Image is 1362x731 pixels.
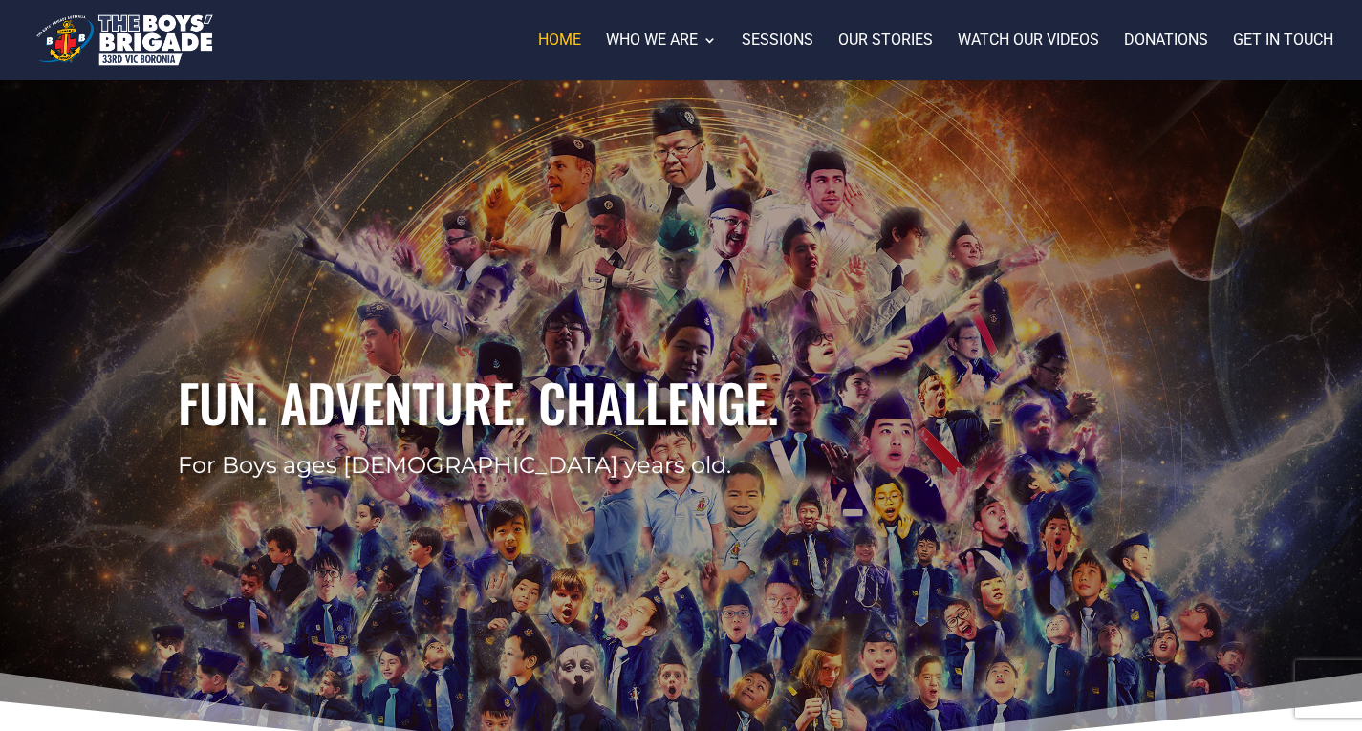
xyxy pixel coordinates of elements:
[538,33,581,80] a: Home
[1233,33,1333,80] a: Get in touch
[1124,33,1208,80] a: Donations
[958,33,1099,80] a: Watch our videos
[606,33,717,80] a: Who we are
[32,10,217,71] img: The Boys' Brigade 33rd Vic Boronia
[742,33,813,80] a: Sessions
[178,449,1184,482] div: For Boys ages [DEMOGRAPHIC_DATA] years old.
[838,33,933,80] a: Our stories
[178,367,1184,449] h2: Fun. Adventure. Challenge.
